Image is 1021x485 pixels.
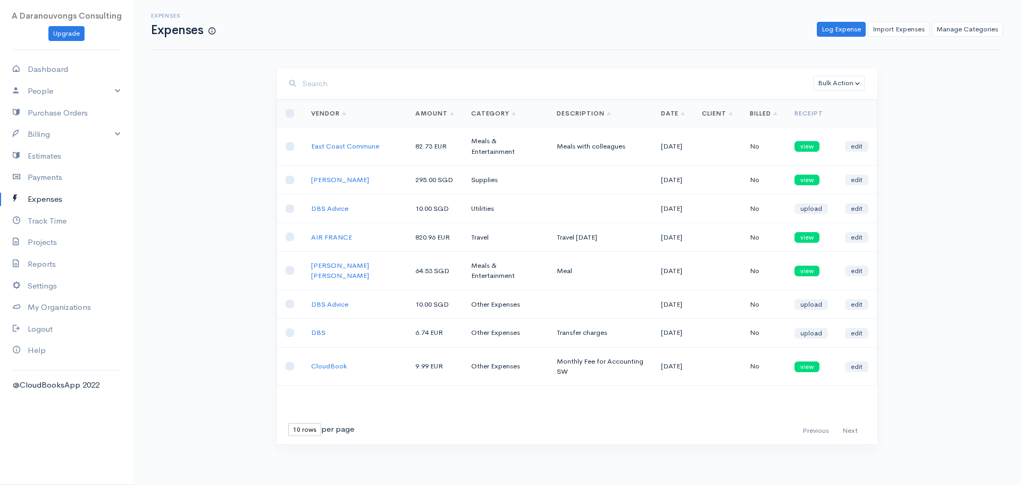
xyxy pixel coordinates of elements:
td: No [741,347,786,385]
td: No [741,166,786,194]
td: [DATE] [652,223,694,252]
td: Meals & Entertainment [463,251,549,290]
a: Billed [750,109,777,118]
td: No [741,318,786,347]
td: Other Expenses [463,318,549,347]
a: edit [845,141,868,152]
a: Amount [415,109,454,118]
a: [PERSON_NAME] [PERSON_NAME] [311,261,369,281]
td: Supplies [463,166,549,194]
a: Upgrade [48,26,85,42]
a: Category [471,109,516,118]
td: No [741,290,786,318]
a: Manage Categories [932,22,1003,37]
a: DBS [311,328,325,337]
button: Bulk Action [813,76,865,91]
th: Receipt [786,100,836,127]
a: view [794,175,819,185]
span: How to log your Expenses? [208,27,215,36]
a: Log Expense [817,22,866,37]
a: CloudBook [311,361,347,371]
td: 295.00 SGD [407,166,463,194]
td: Monthly Fee for Accounting SW [548,347,652,385]
td: Utilities [463,194,549,223]
td: Meals & Entertainment [463,127,549,166]
td: No [741,251,786,290]
td: [DATE] [652,318,694,347]
a: view [794,232,819,243]
td: [DATE] [652,127,694,166]
td: Meal [548,251,652,290]
a: view [794,361,819,372]
a: upload [794,299,828,310]
td: Other Expenses [463,290,549,318]
td: [DATE] [652,166,694,194]
a: Client [702,109,733,118]
td: 10.00 SGD [407,290,463,318]
a: East Coast Commune [311,142,379,151]
td: No [741,223,786,252]
div: per page [288,423,354,436]
a: view [794,141,819,152]
h1: Expenses [151,23,215,37]
a: AIR FRANCE [311,233,352,242]
td: Meals with colleagues [548,127,652,166]
td: Travel [463,223,549,252]
td: 82.73 EUR [407,127,463,166]
td: No [741,127,786,166]
h6: Expenses [151,13,215,19]
td: 64.53 SGD [407,251,463,290]
td: Travel [DATE] [548,223,652,252]
a: DBS Advice [311,300,348,309]
td: 6.74 EUR [407,318,463,347]
a: edit [845,328,868,339]
div: @CloudBooksApp 2022 [13,379,120,391]
a: upload [794,203,828,214]
a: edit [845,232,868,243]
a: [PERSON_NAME] [311,175,369,184]
span: A Daranouvongs Consulting [12,11,122,21]
td: [DATE] [652,290,694,318]
td: 10.00 SGD [407,194,463,223]
td: [DATE] [652,347,694,385]
a: edit [845,203,868,214]
td: 820.96 EUR [407,223,463,252]
a: edit [845,361,868,372]
a: edit [845,299,868,310]
a: Date [661,109,685,118]
a: Vendor [311,109,346,118]
a: Description [557,109,611,118]
td: [DATE] [652,251,694,290]
td: Other Expenses [463,347,549,385]
td: Transfer charges [548,318,652,347]
a: upload [794,328,828,339]
a: Import Expenses [868,22,930,37]
input: Search [303,73,813,95]
a: view [794,266,819,276]
td: [DATE] [652,194,694,223]
a: edit [845,175,868,185]
a: edit [845,266,868,276]
td: No [741,194,786,223]
td: 9.99 EUR [407,347,463,385]
a: DBS Advice [311,204,348,213]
